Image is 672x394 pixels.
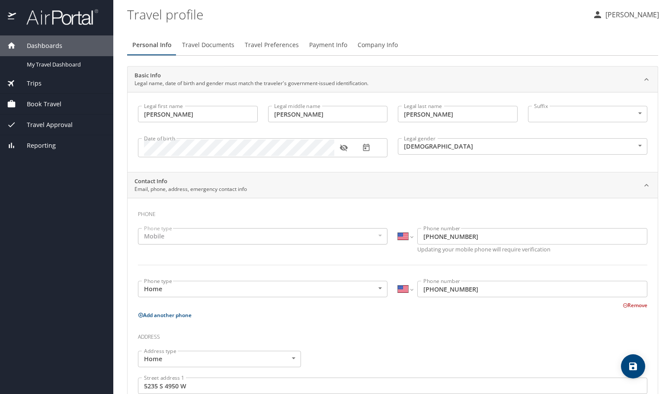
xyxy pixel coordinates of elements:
[417,247,647,252] p: Updating your mobile phone will require verification
[132,40,172,51] span: Personal Info
[27,60,103,69] span: My Travel Dashboard
[134,71,368,80] h2: Basic Info
[16,99,61,109] span: Book Travel
[528,106,648,122] div: ​
[134,177,247,186] h2: Contact Info
[128,67,658,92] div: Basic InfoLegal name, date of birth and gender must match the traveler's government-issued identi...
[138,281,387,297] div: Home
[16,41,62,51] span: Dashboards
[16,79,42,88] span: Trips
[621,354,645,378] button: save
[245,40,299,51] span: Travel Preferences
[128,172,658,198] div: Contact InfoEmail, phone, address, emergency contact info
[358,40,398,51] span: Company Info
[138,205,647,219] h3: Phone
[138,228,387,245] div: Mobile
[16,120,73,130] span: Travel Approval
[16,141,56,150] span: Reporting
[127,1,586,28] h1: Travel profile
[603,10,659,20] p: [PERSON_NAME]
[589,7,662,22] button: [PERSON_NAME]
[134,185,247,193] p: Email, phone, address, emergency contact info
[138,351,301,367] div: Home
[138,327,647,342] h3: Address
[138,311,192,319] button: Add another phone
[128,92,658,172] div: Basic InfoLegal name, date of birth and gender must match the traveler's government-issued identi...
[309,40,347,51] span: Payment Info
[623,302,647,309] button: Remove
[127,35,658,55] div: Profile
[182,40,234,51] span: Travel Documents
[134,79,368,87] p: Legal name, date of birth and gender must match the traveler's government-issued identification.
[17,9,98,25] img: airportal-logo.png
[8,9,17,25] img: icon-airportal.png
[398,138,647,155] div: [DEMOGRAPHIC_DATA]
